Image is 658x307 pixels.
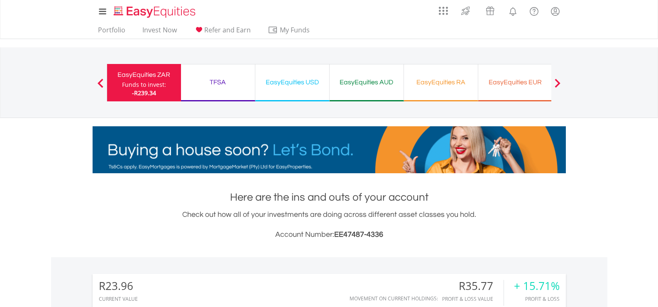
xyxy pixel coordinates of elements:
a: Invest Now [139,26,180,39]
img: thrive-v2.svg [459,4,472,17]
div: Movement on Current Holdings: [350,296,438,301]
div: EasyEquities EUR [483,76,547,88]
img: grid-menu-icon.svg [439,6,448,15]
a: Refer and Earn [191,26,254,39]
span: EE47487-4336 [334,231,383,238]
div: Check out how all of your investments are doing across different asset classes you hold. [93,209,566,241]
div: Profit & Loss Value [442,296,504,302]
button: Previous [92,83,109,91]
div: CURRENT VALUE [99,296,138,302]
div: TFSA [186,76,250,88]
a: AppsGrid [433,2,453,15]
a: My Profile [545,2,566,20]
h3: Account Number: [93,229,566,241]
div: EasyEquities ZAR [112,69,176,81]
span: -R239.34 [132,89,156,97]
div: Funds to invest: [122,81,166,89]
img: EasyMortage Promotion Banner [93,126,566,173]
div: Profit & Loss [514,296,560,302]
div: EasyEquities USD [260,76,324,88]
div: EasyEquities RA [409,76,473,88]
button: Next [549,83,566,91]
img: EasyEquities_Logo.png [112,5,199,19]
a: FAQ's and Support [523,2,545,19]
a: Home page [110,2,199,19]
div: EasyEquities AUD [335,76,399,88]
span: Refer and Earn [204,25,251,34]
span: My Funds [268,25,322,35]
div: R23.96 [99,280,138,292]
div: R35.77 [442,280,504,292]
a: Notifications [502,2,523,19]
img: vouchers-v2.svg [483,4,497,17]
h1: Here are the ins and outs of your account [93,190,566,205]
a: Portfolio [95,26,129,39]
a: Vouchers [478,2,502,17]
div: + 15.71% [514,280,560,292]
